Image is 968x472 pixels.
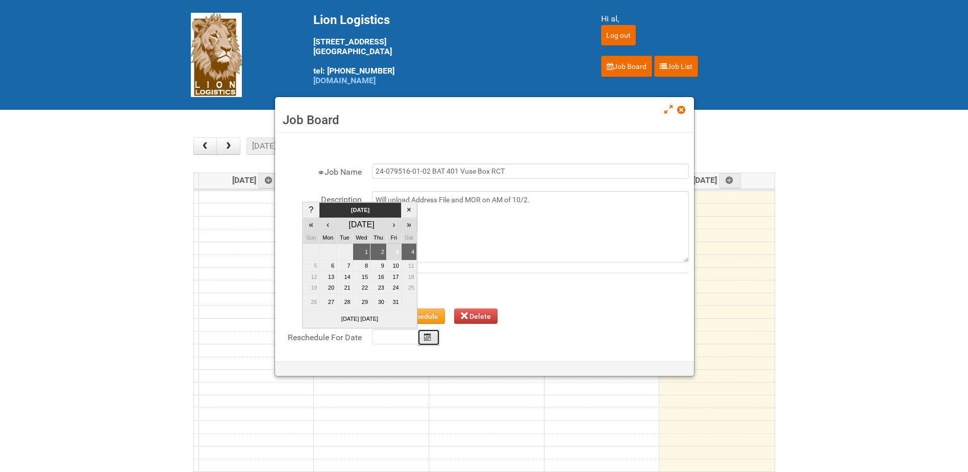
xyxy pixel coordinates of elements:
[232,175,281,185] span: [DATE]
[280,163,362,178] label: Job Name
[337,282,353,294] td: 21
[313,13,576,85] div: [STREET_ADDRESS] [GEOGRAPHIC_DATA] tel: [PHONE_NUMBER]
[337,293,353,311] td: 28
[693,175,741,185] span: [DATE]
[370,271,387,282] td: 16
[370,261,387,272] td: 9
[654,56,698,77] a: Job List
[370,282,387,294] td: 23
[320,219,335,231] div: ‹
[303,311,417,328] td: [DATE] [DATE]
[303,271,319,282] td: 12
[353,271,370,282] td: 15
[386,271,401,282] td: 17
[319,203,401,218] td: [DATE]
[386,293,401,311] td: 31
[337,261,353,272] td: 7
[338,219,385,231] div: [DATE]
[191,50,242,59] a: Lion Logistics
[246,137,281,155] button: [DATE]
[403,219,415,231] div: »
[280,191,362,206] label: Description
[370,293,387,311] td: 30
[386,282,401,294] td: 24
[303,282,319,294] td: 19
[319,261,337,272] td: 6
[601,56,652,77] a: Job Board
[401,232,416,244] td: Sat
[280,273,362,288] label: Attachments
[370,232,387,244] td: Thu
[401,261,416,272] td: 11
[353,282,370,294] td: 22
[304,204,318,216] div: ?
[401,271,416,282] td: 18
[601,13,778,25] div: Hi al,
[353,293,370,311] td: 29
[313,13,390,27] span: Lion Logistics
[283,112,686,128] h3: Job Board
[319,293,337,311] td: 27
[386,243,401,261] td: 3
[303,293,319,311] td: 26
[403,204,415,216] div: ×
[258,173,281,188] a: Add an event
[319,271,337,282] td: 13
[303,261,319,272] td: 5
[417,329,440,346] button: Calendar
[401,282,416,294] td: 25
[601,25,636,45] input: Log out
[304,219,318,231] div: «
[313,76,376,85] a: [DOMAIN_NAME]
[388,219,400,231] div: ›
[319,232,337,244] td: Mon
[303,232,319,244] td: Sun
[353,243,370,261] td: 1
[280,329,362,344] label: Reschedule For Date
[719,173,741,188] a: Add an event
[353,261,370,272] td: 8
[386,232,401,244] td: Fri
[370,243,387,261] td: 2
[191,13,242,97] img: Lion Logistics
[386,261,401,272] td: 10
[337,271,353,282] td: 14
[372,191,689,263] textarea: Will upload Address File and MOR on AM of 10/2.
[319,282,337,294] td: 20
[353,232,370,244] td: Wed
[337,232,353,244] td: Tue
[401,243,416,261] td: 4
[454,309,498,324] button: Delete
